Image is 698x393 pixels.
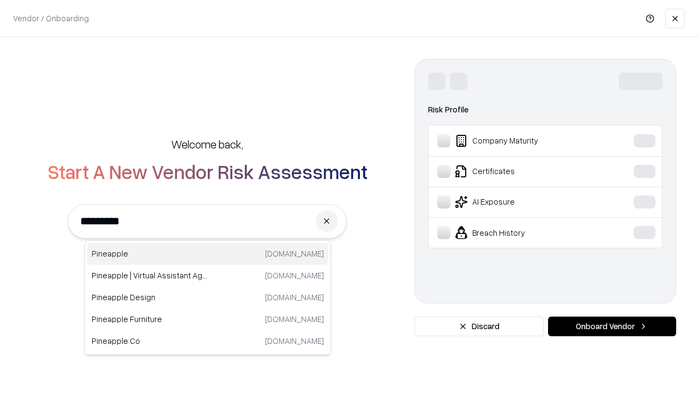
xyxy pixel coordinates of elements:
[265,313,324,325] p: [DOMAIN_NAME]
[437,226,600,239] div: Breach History
[92,291,208,303] p: Pineapple Design
[437,195,600,209] div: AI Exposure
[265,291,324,303] p: [DOMAIN_NAME]
[13,13,89,24] p: Vendor / Onboarding
[414,317,544,336] button: Discard
[428,103,663,116] div: Risk Profile
[92,270,208,281] p: Pineapple | Virtual Assistant Agency
[85,240,331,355] div: Suggestions
[437,134,600,147] div: Company Maturity
[92,313,208,325] p: Pineapple Furniture
[47,160,368,182] h2: Start A New Vendor Risk Assessment
[265,270,324,281] p: [DOMAIN_NAME]
[92,248,208,259] p: Pineapple
[437,165,600,178] div: Certificates
[548,317,676,336] button: Onboard Vendor
[265,335,324,347] p: [DOMAIN_NAME]
[92,335,208,347] p: Pineapple Co
[265,248,324,259] p: [DOMAIN_NAME]
[171,136,243,152] h5: Welcome back,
